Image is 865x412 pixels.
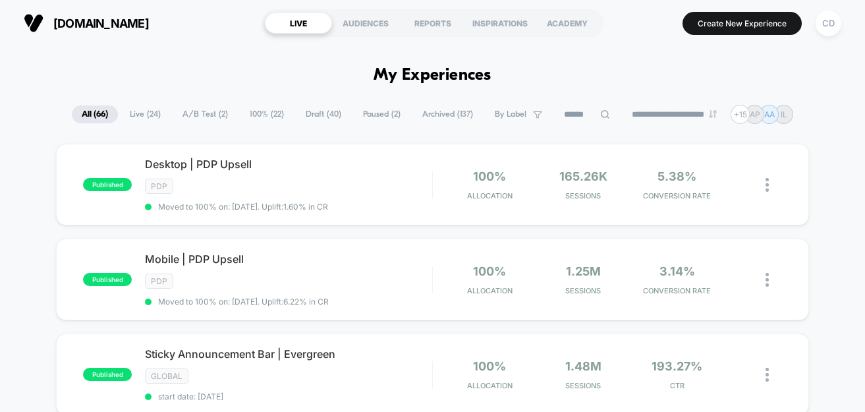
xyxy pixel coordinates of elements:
[652,359,702,373] span: 193.27%
[683,12,802,35] button: Create New Experience
[766,273,769,287] img: close
[467,286,513,295] span: Allocation
[332,13,399,34] div: AUDIENCES
[565,359,601,373] span: 1.48M
[766,178,769,192] img: close
[399,13,466,34] div: REPORTS
[540,381,627,390] span: Sessions
[540,191,627,200] span: Sessions
[731,105,750,124] div: + 15
[812,10,845,37] button: CD
[816,11,841,36] div: CD
[781,109,787,119] p: IL
[559,169,607,183] span: 165.26k
[467,381,513,390] span: Allocation
[374,66,491,85] h1: My Experiences
[540,286,627,295] span: Sessions
[265,13,332,34] div: LIVE
[473,359,506,373] span: 100%
[145,368,188,384] span: GLOBAL
[158,202,328,212] span: Moved to 100% on: [DATE] . Uplift: 1.60% in CR
[24,13,43,33] img: Visually logo
[473,264,506,278] span: 100%
[764,109,775,119] p: AA
[296,105,351,123] span: Draft ( 40 )
[633,286,720,295] span: CONVERSION RATE
[750,109,760,119] p: AP
[412,105,483,123] span: Archived ( 137 )
[466,13,534,34] div: INSPIRATIONS
[353,105,410,123] span: Paused ( 2 )
[709,110,717,118] img: end
[173,105,238,123] span: A/B Test ( 2 )
[633,381,720,390] span: CTR
[467,191,513,200] span: Allocation
[534,13,601,34] div: ACADEMY
[566,264,601,278] span: 1.25M
[20,13,153,34] button: [DOMAIN_NAME]
[145,347,432,361] span: Sticky Announcement Bar | Evergreen
[145,274,173,289] span: PDP
[53,16,149,30] span: [DOMAIN_NAME]
[158,297,329,307] span: Moved to 100% on: [DATE] . Uplift: 6.22% in CR
[240,105,294,123] span: 100% ( 22 )
[633,191,720,200] span: CONVERSION RATE
[145,179,173,194] span: PDP
[83,178,132,191] span: published
[83,368,132,381] span: published
[659,264,695,278] span: 3.14%
[83,273,132,286] span: published
[766,368,769,382] img: close
[145,158,432,171] span: Desktop | PDP Upsell
[120,105,171,123] span: Live ( 24 )
[473,169,506,183] span: 100%
[72,105,118,123] span: All ( 66 )
[145,252,432,266] span: Mobile | PDP Upsell
[145,392,432,401] span: start date: [DATE]
[657,169,696,183] span: 5.38%
[495,109,526,119] span: By Label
